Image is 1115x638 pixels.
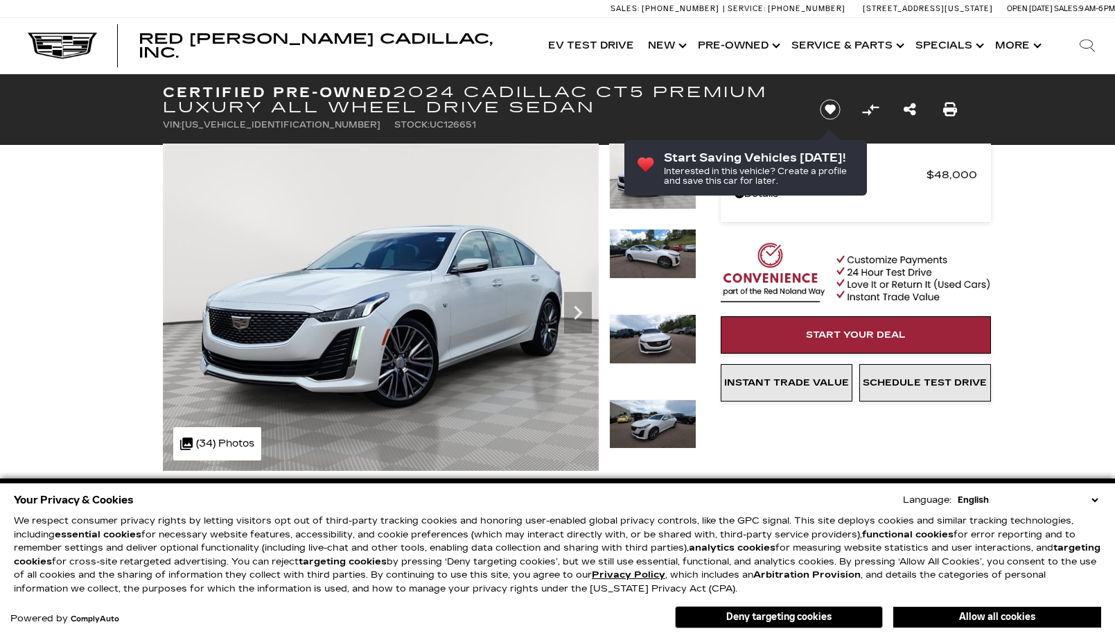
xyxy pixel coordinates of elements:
a: Red [PERSON_NAME] $48,000 [735,165,977,184]
button: Compare vehicle [860,99,881,120]
a: EV Test Drive [541,18,641,74]
a: Service & Parts [784,18,908,74]
span: Start Your Deal [806,329,906,340]
a: Sales: [PHONE_NUMBER] [611,5,723,12]
span: UC126651 [430,120,476,130]
img: Certified Used 2024 Crystal White Tricoat Cadillac Premium Luxury image 2 [609,229,696,279]
span: Service: [728,4,766,13]
span: VIN: [163,120,182,130]
strong: functional cookies [862,529,954,540]
img: Cadillac Dark Logo with Cadillac White Text [28,33,97,59]
div: (34) Photos [173,427,261,460]
a: Schedule Test Drive [859,364,991,402]
a: New [641,18,691,74]
button: Allow all cookies [893,607,1101,628]
span: Red [PERSON_NAME] [735,165,927,184]
strong: targeting cookies [14,542,1100,567]
p: We respect consumer privacy rights by letting visitors opt out of third-party tracking cookies an... [14,515,1101,596]
a: Service: [PHONE_NUMBER] [723,5,849,12]
strong: targeting cookies [299,556,387,567]
strong: Arbitration Provision [753,569,861,580]
strong: analytics cookies [689,542,775,553]
button: Save vehicle [815,98,845,121]
span: [PHONE_NUMBER] [642,4,719,13]
span: Schedule Test Drive [863,377,987,388]
button: Deny targeting cookies [675,606,883,628]
span: 9 AM-6 PM [1079,4,1115,13]
div: Next [564,292,592,334]
a: Print this Certified Pre-Owned 2024 Cadillac CT5 Premium Luxury All Wheel Drive Sedan [943,100,957,119]
a: Instant Trade Value [721,364,852,402]
span: $48,000 [927,165,977,184]
div: Powered by [10,614,119,623]
span: Instant Trade Value [724,377,849,388]
a: Details [735,184,977,204]
a: ComplyAuto [71,615,119,623]
a: [STREET_ADDRESS][US_STATE] [863,4,993,13]
select: Language Select [954,493,1101,507]
span: Sales: [611,4,640,13]
span: Stock: [394,120,430,130]
a: Red [PERSON_NAME] Cadillac, Inc. [139,32,527,60]
a: Start Your Deal [721,316,991,354]
a: Pre-Owned [691,18,784,74]
a: Share this Certified Pre-Owned 2024 Cadillac CT5 Premium Luxury All Wheel Drive Sedan [904,100,916,119]
span: Open [DATE] [1007,4,1053,13]
img: Certified Used 2024 Crystal White Tricoat Cadillac Premium Luxury image 4 [609,399,696,449]
strong: Certified Pre-Owned [163,84,394,101]
button: More [988,18,1046,74]
img: Certified Used 2024 Crystal White Tricoat Cadillac Premium Luxury image 3 [609,314,696,364]
span: [PHONE_NUMBER] [768,4,845,13]
span: [US_VEHICLE_IDENTIFICATION_NUMBER] [182,120,380,130]
img: Certified Used 2024 Crystal White Tricoat Cadillac Premium Luxury image 1 [163,144,599,471]
span: Your Privacy & Cookies [14,490,134,510]
a: Privacy Policy [592,569,665,580]
div: Language: [903,496,951,505]
a: Specials [908,18,988,74]
span: Sales: [1054,4,1079,13]
img: Certified Used 2024 Crystal White Tricoat Cadillac Premium Luxury image 1 [609,144,696,209]
h1: 2024 Cadillac CT5 Premium Luxury All Wheel Drive Sedan [163,85,797,115]
strong: essential cookies [55,529,141,540]
span: Red [PERSON_NAME] Cadillac, Inc. [139,31,493,61]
